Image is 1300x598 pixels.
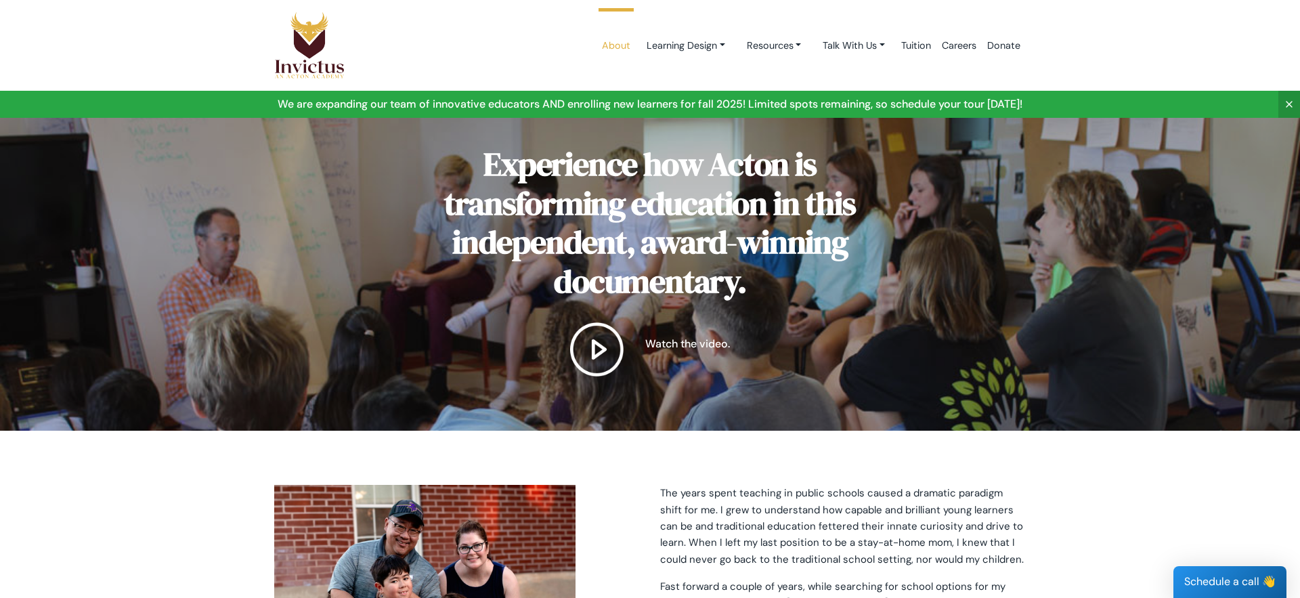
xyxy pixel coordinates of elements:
[936,17,982,74] a: Careers
[274,12,345,79] img: Logo
[1173,566,1286,598] div: Schedule a call 👋
[896,17,936,74] a: Tuition
[812,33,896,58] a: Talk With Us
[660,485,1026,567] p: The years spent teaching in public schools caused a dramatic paradigm shift for me. I grew to und...
[403,322,897,377] a: Watch the video.
[636,33,736,58] a: Learning Design
[570,322,624,377] img: play button
[736,33,812,58] a: Resources
[403,145,897,301] h2: Experience how Acton is transforming education in this independent, award-winning documentary.
[645,337,730,352] p: Watch the video.
[597,17,636,74] a: About
[982,17,1026,74] a: Donate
